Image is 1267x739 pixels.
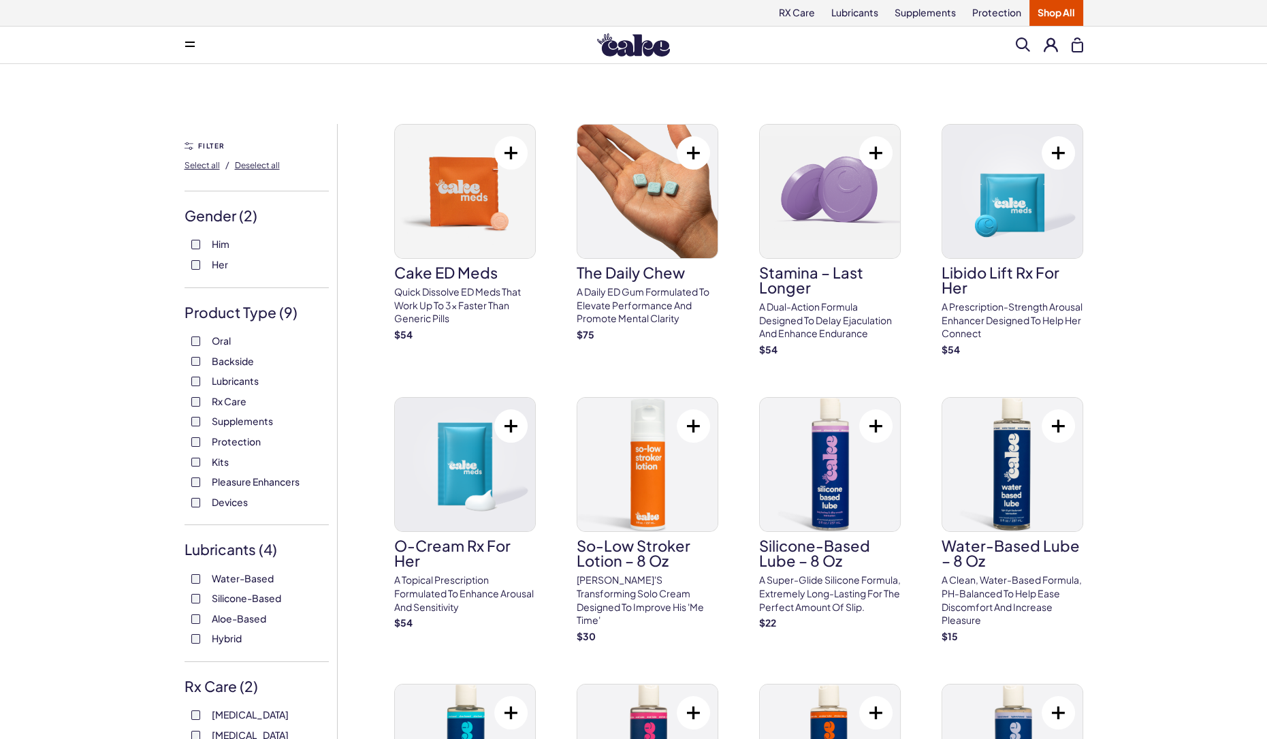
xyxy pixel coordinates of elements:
[759,538,901,568] h3: Silicone-Based Lube – 8 oz
[235,160,280,170] span: Deselect all
[597,33,670,57] img: Hello Cake
[191,614,201,624] input: Aloe-Based
[212,589,281,607] span: Silicone-Based
[191,417,201,426] input: Supplements
[759,573,901,614] p: A super-glide silicone formula, extremely long-lasting for the perfect amount of slip.
[577,538,718,568] h3: So-Low Stroker Lotion – 8 oz
[212,433,261,450] span: Protection
[394,573,536,614] p: A topical prescription formulated to enhance arousal and sensitivity
[577,124,718,341] a: The Daily ChewThe Daily ChewA Daily ED Gum Formulated To Elevate Performance And Promote Mental C...
[942,397,1083,643] a: Water-Based Lube – 8 ozWater-Based Lube – 8 ozA clean, water-based formula, pH-balanced to help e...
[759,616,776,629] strong: $ 22
[577,398,718,531] img: So-Low Stroker Lotion – 8 oz
[942,343,960,356] strong: $ 54
[212,706,289,723] span: [MEDICAL_DATA]
[759,397,901,629] a: Silicone-Based Lube – 8 ozSilicone-Based Lube – 8 ozA super-glide silicone formula, extremely lon...
[577,285,718,326] p: A Daily ED Gum Formulated To Elevate Performance And Promote Mental Clarity
[577,630,596,642] strong: $ 30
[191,240,201,249] input: Him
[212,392,246,410] span: Rx Care
[759,265,901,295] h3: Stamina – Last Longer
[577,397,718,643] a: So-Low Stroker Lotion – 8 ozSo-Low Stroker Lotion – 8 oz[PERSON_NAME]'s transforming solo cream d...
[191,437,201,447] input: Protection
[394,265,536,280] h3: Cake ED Meds
[212,569,274,587] span: Water-Based
[759,300,901,341] p: A dual-action formula designed to delay ejaculation and enhance endurance
[191,458,201,467] input: Kits
[760,125,900,258] img: Stamina – Last Longer
[942,398,1082,531] img: Water-Based Lube – 8 oz
[942,125,1082,258] img: Libido Lift Rx For Her
[577,328,594,341] strong: $ 75
[212,610,266,627] span: Aloe-Based
[191,260,201,270] input: Her
[394,328,413,341] strong: $ 54
[212,629,242,647] span: Hybrid
[191,634,201,644] input: Hybrid
[942,124,1083,356] a: Libido Lift Rx For HerLibido Lift Rx For HerA prescription-strength arousal enhancer designed to ...
[191,710,201,720] input: [MEDICAL_DATA]
[942,300,1083,341] p: A prescription-strength arousal enhancer designed to help her connect
[942,265,1083,295] h3: Libido Lift Rx For Her
[394,285,536,326] p: Quick dissolve ED Meds that work up to 3x faster than generic pills
[191,498,201,507] input: Devices
[191,336,201,346] input: Oral
[191,397,201,407] input: Rx Care
[191,377,201,386] input: Lubricants
[212,453,229,471] span: Kits
[212,493,248,511] span: Devices
[212,352,254,370] span: Backside
[394,397,536,629] a: O-Cream Rx for HerO-Cream Rx for HerA topical prescription formulated to enhance arousal and sens...
[577,265,718,280] h3: The Daily Chew
[395,398,535,531] img: O-Cream Rx for Her
[942,630,958,642] strong: $ 15
[942,538,1083,568] h3: Water-Based Lube – 8 oz
[394,616,413,629] strong: $ 54
[212,235,229,253] span: Him
[577,125,718,258] img: The Daily Chew
[394,538,536,568] h3: O-Cream Rx for Her
[759,124,901,356] a: Stamina – Last LongerStamina – Last LongerA dual-action formula designed to delay ejaculation and...
[212,332,231,349] span: Oral
[191,357,201,366] input: Backside
[185,154,220,176] button: Select all
[212,473,300,490] span: Pleasure Enhancers
[212,412,273,430] span: Supplements
[225,159,229,171] span: /
[191,594,201,603] input: Silicone-Based
[395,125,535,258] img: Cake ED Meds
[212,255,228,273] span: Her
[212,372,259,390] span: Lubricants
[759,343,777,356] strong: $ 54
[191,477,201,487] input: Pleasure Enhancers
[760,398,900,531] img: Silicone-Based Lube – 8 oz
[191,574,201,584] input: Water-Based
[185,160,220,170] span: Select all
[394,124,536,341] a: Cake ED MedsCake ED MedsQuick dissolve ED Meds that work up to 3x faster than generic pills$54
[577,573,718,627] p: [PERSON_NAME]'s transforming solo cream designed to improve his 'me time'
[942,573,1083,627] p: A clean, water-based formula, pH-balanced to help ease discomfort and increase pleasure
[235,154,280,176] button: Deselect all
